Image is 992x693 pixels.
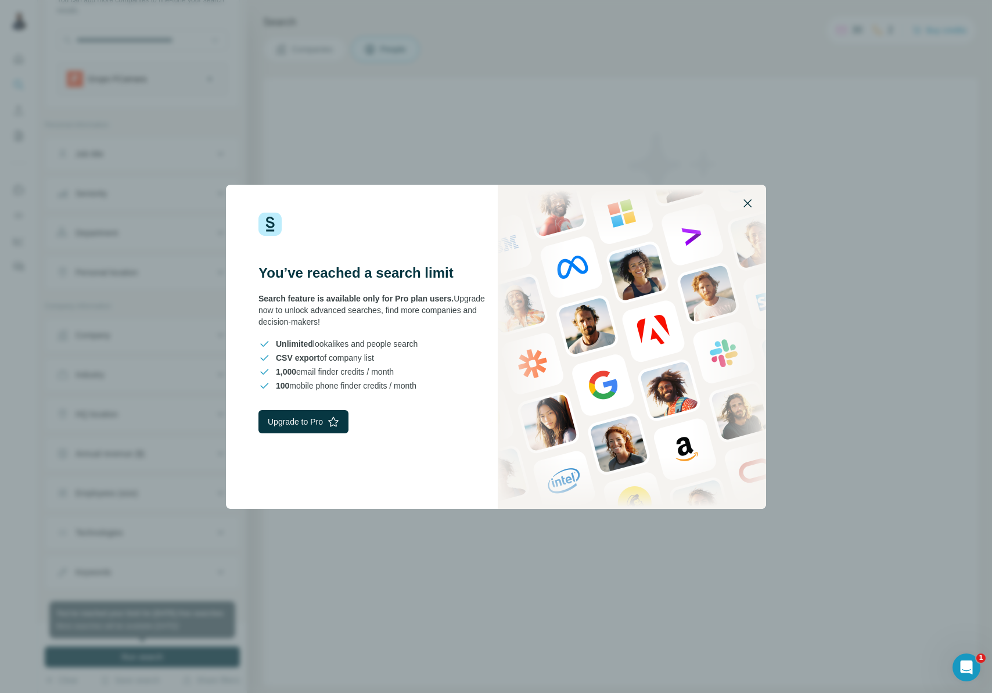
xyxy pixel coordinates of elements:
span: 1,000 [276,367,296,376]
h3: You’ve reached a search limit [258,264,496,282]
img: Surfe Logo [258,213,282,236]
div: Upgrade now to unlock advanced searches, find more companies and decision-makers! [258,293,496,328]
img: Surfe Stock Photo - showing people and technologies [498,185,766,509]
button: Upgrade to Pro [258,410,348,433]
span: of company list [276,352,374,364]
span: lookalikes and people search [276,338,418,350]
span: Unlimited [276,339,313,349]
span: 1 [976,653,986,663]
iframe: Intercom live chat [953,653,980,681]
span: 100 [276,381,289,390]
span: CSV export [276,353,319,362]
span: mobile phone finder credits / month [276,380,416,392]
span: email finder credits / month [276,366,394,378]
span: Search feature is available only for Pro plan users. [258,294,454,303]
